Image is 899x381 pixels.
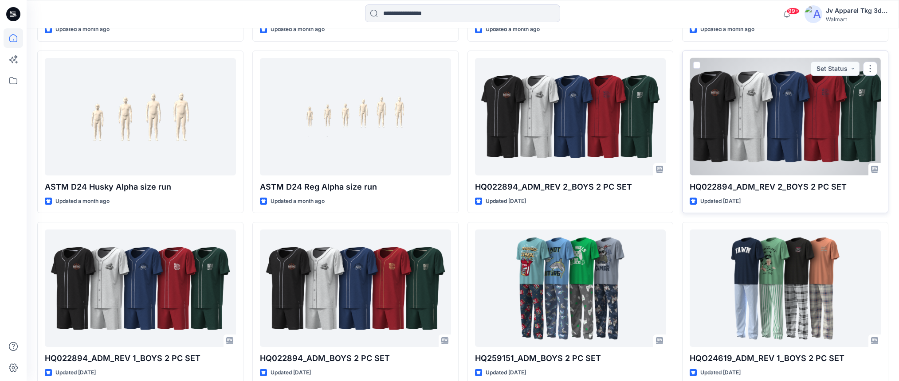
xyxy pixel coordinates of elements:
[45,58,236,175] a: ASTM D24 Husky Alpha size run
[486,197,526,206] p: Updated [DATE]
[260,352,451,365] p: HQ022894_ADM_BOYS 2 PC SET
[826,5,888,16] div: Jv Apparel Tkg 3d Group
[690,229,881,347] a: HQO24619_ADM_REV 1_BOYS 2 PC SET
[690,58,881,175] a: HQ022894_ADM_REV 2_BOYS 2 PC SET
[486,25,540,34] p: Updated a month ago
[271,25,325,34] p: Updated a month ago
[690,352,881,365] p: HQO24619_ADM_REV 1_BOYS 2 PC SET
[486,368,526,377] p: Updated [DATE]
[475,352,666,365] p: HQ259151_ADM_BOYS 2 PC SET
[475,181,666,193] p: HQ022894_ADM_REV 2_BOYS 2 PC SET
[45,229,236,347] a: HQ022894_ADM_REV 1_BOYS 2 PC SET
[55,25,110,34] p: Updated a month ago
[700,197,741,206] p: Updated [DATE]
[260,229,451,347] a: HQ022894_ADM_BOYS 2 PC SET
[700,25,754,34] p: Updated a month ago
[55,368,96,377] p: Updated [DATE]
[475,229,666,347] a: HQ259151_ADM_BOYS 2 PC SET
[475,58,666,175] a: HQ022894_ADM_REV 2_BOYS 2 PC SET
[271,368,311,377] p: Updated [DATE]
[271,197,325,206] p: Updated a month ago
[805,5,822,23] img: avatar
[700,368,741,377] p: Updated [DATE]
[260,58,451,175] a: ASTM D24 Reg Alpha size run
[45,181,236,193] p: ASTM D24 Husky Alpha size run
[260,181,451,193] p: ASTM D24 Reg Alpha size run
[55,197,110,206] p: Updated a month ago
[690,181,881,193] p: HQ022894_ADM_REV 2_BOYS 2 PC SET
[45,352,236,365] p: HQ022894_ADM_REV 1_BOYS 2 PC SET
[786,8,800,15] span: 99+
[826,16,888,23] div: Walmart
